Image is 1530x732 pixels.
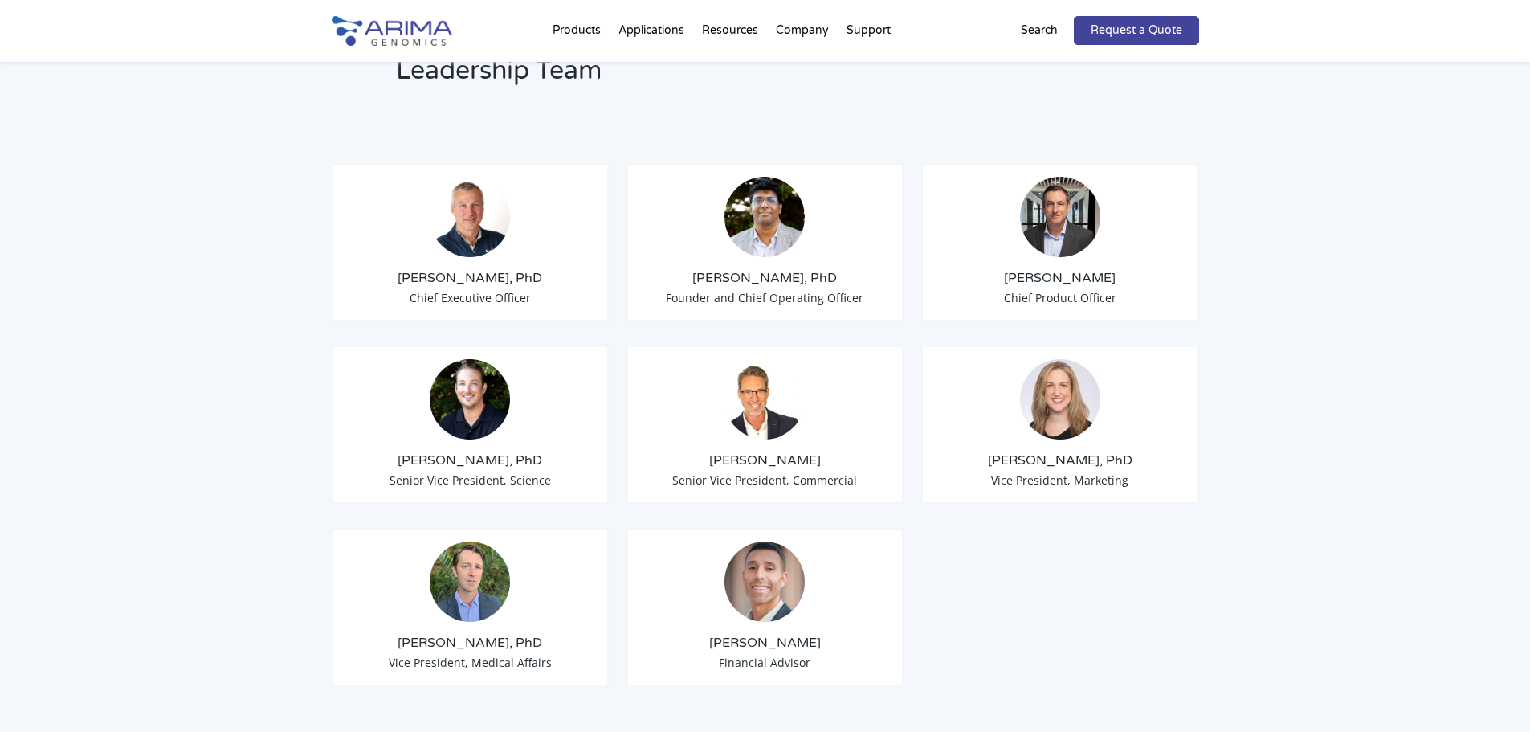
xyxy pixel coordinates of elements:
[332,16,452,46] img: Arima-Genomics-logo
[389,655,552,670] span: Vice President, Medical Affairs
[430,177,510,257] img: Tom-Willis.jpg
[345,634,596,652] h3: [PERSON_NAME], PhD
[724,177,805,257] img: Sid-Selvaraj_Arima-Genomics.png
[640,634,891,652] h3: [PERSON_NAME]
[724,542,805,622] img: A.-Seltser-Headshot.jpeg
[1020,177,1100,257] img: Chris-Roberts.jpg
[724,359,805,440] img: David-Duvall-Headshot.jpg
[430,359,510,440] img: Anthony-Schmitt_Arima-Genomics.png
[666,290,863,305] span: Founder and Chief Operating Officer
[1021,20,1058,41] p: Search
[935,269,1185,287] h3: [PERSON_NAME]
[1020,359,1100,440] img: 19364919-cf75-45a2-a608-1b8b29f8b955.jpg
[396,53,970,101] h2: Leadership Team
[345,269,596,287] h3: [PERSON_NAME], PhD
[1074,16,1199,45] a: Request a Quote
[640,452,891,469] h3: [PERSON_NAME]
[345,452,596,469] h3: [PERSON_NAME], PhD
[410,290,531,305] span: Chief Executive Officer
[935,452,1185,469] h3: [PERSON_NAME], PhD
[390,472,551,488] span: Senior Vice President, Science
[719,655,810,670] span: Financial Advisor
[991,472,1128,488] span: Vice President, Marketing
[640,269,891,287] h3: [PERSON_NAME], PhD
[430,542,510,622] img: 1632501909860.jpeg
[1004,290,1116,305] span: Chief Product Officer
[672,472,857,488] span: Senior Vice President, Commercial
